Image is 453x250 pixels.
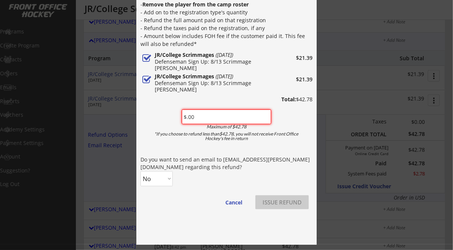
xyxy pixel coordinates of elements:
div: $21.39 [271,77,313,82]
div: Do you want to send an email to [EMAIL_ADDRESS][PERSON_NAME][DOMAIN_NAME] regarding this refund? [140,156,313,171]
div: Defenseman Sign Up: 8/13 Scrimmage [155,59,269,64]
strong: JR/College Scrimmages [155,73,214,80]
div: Maximum of $42.78 [184,125,269,129]
div: $21.39 [271,55,313,61]
button: ISSUE REFUND [255,195,309,209]
strong: JR/College Scrimmages [155,51,214,58]
div: *If you choose to refund less than$42.78, you will not receive Front Office Hockey's fee in return [154,132,299,141]
div: [PERSON_NAME] [155,66,269,71]
strong: Remove the player from the camp roster [142,1,249,8]
div: Defenseman Sign Up: 8/13 Scrimmage [155,81,269,86]
div: $42.78 [264,97,313,102]
button: Cancel [218,195,250,209]
em: ([DATE]) [216,51,233,58]
div: [PERSON_NAME] [155,87,269,92]
input: Amount to refund [182,110,271,124]
em: ([DATE]) [216,73,233,80]
strong: Total: [281,96,296,103]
